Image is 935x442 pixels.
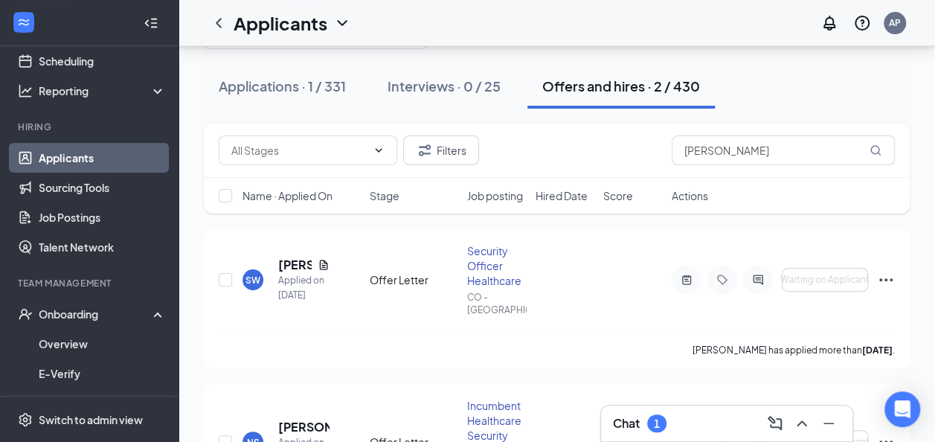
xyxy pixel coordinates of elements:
[39,232,166,262] a: Talent Network
[16,15,31,30] svg: WorkstreamLogo
[333,14,351,32] svg: ChevronDown
[790,411,814,435] button: ChevronUp
[234,10,327,36] h1: Applicants
[877,271,895,289] svg: Ellipses
[370,188,399,203] span: Stage
[245,274,260,286] div: SW
[278,273,330,303] div: Applied on [DATE]
[373,144,385,156] svg: ChevronDown
[39,307,153,321] div: Onboarding
[39,83,167,98] div: Reporting
[39,202,166,232] a: Job Postings
[18,307,33,321] svg: UserCheck
[416,141,434,159] svg: Filter
[219,77,346,95] div: Applications · 1 / 331
[144,16,158,31] svg: Collapse
[603,188,633,203] span: Score
[678,274,695,286] svg: ActiveNote
[231,142,367,158] input: All Stages
[693,344,895,356] p: [PERSON_NAME] has applied more than .
[862,345,893,356] b: [DATE]
[536,188,588,203] span: Hired Date
[278,257,312,273] h5: [PERSON_NAME]
[782,268,868,292] button: Waiting on Applicant
[388,77,501,95] div: Interviews · 0 / 25
[18,83,33,98] svg: Analysis
[370,272,458,287] div: Offer Letter
[780,275,870,285] span: Waiting on Applicant
[817,411,841,435] button: Minimize
[749,274,767,286] svg: ActiveChat
[18,121,163,133] div: Hiring
[467,243,526,288] div: Security Officer Healthcare
[278,419,330,435] h5: [PERSON_NAME]
[39,143,166,173] a: Applicants
[763,411,787,435] button: ComposeMessage
[39,46,166,76] a: Scheduling
[672,188,708,203] span: Actions
[467,291,526,316] div: CO - [GEOGRAPHIC_DATA]
[210,14,228,32] svg: ChevronLeft
[18,412,33,427] svg: Settings
[39,329,166,359] a: Overview
[853,14,871,32] svg: QuestionInfo
[672,135,895,165] input: Search in offers and hires
[889,16,901,29] div: AP
[242,188,332,203] span: Name · Applied On
[766,414,784,432] svg: ComposeMessage
[39,359,166,388] a: E-Verify
[820,414,838,432] svg: Minimize
[467,188,523,203] span: Job posting
[39,388,166,418] a: Onboarding Documents
[793,414,811,432] svg: ChevronUp
[884,391,920,427] div: Open Intercom Messenger
[820,14,838,32] svg: Notifications
[39,173,166,202] a: Sourcing Tools
[18,277,163,289] div: Team Management
[318,259,330,271] svg: Document
[870,144,881,156] svg: MagnifyingGlass
[403,135,479,165] button: Filter Filters
[654,417,660,430] div: 1
[613,415,640,432] h3: Chat
[39,412,143,427] div: Switch to admin view
[542,77,700,95] div: Offers and hires · 2 / 430
[713,274,731,286] svg: Tag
